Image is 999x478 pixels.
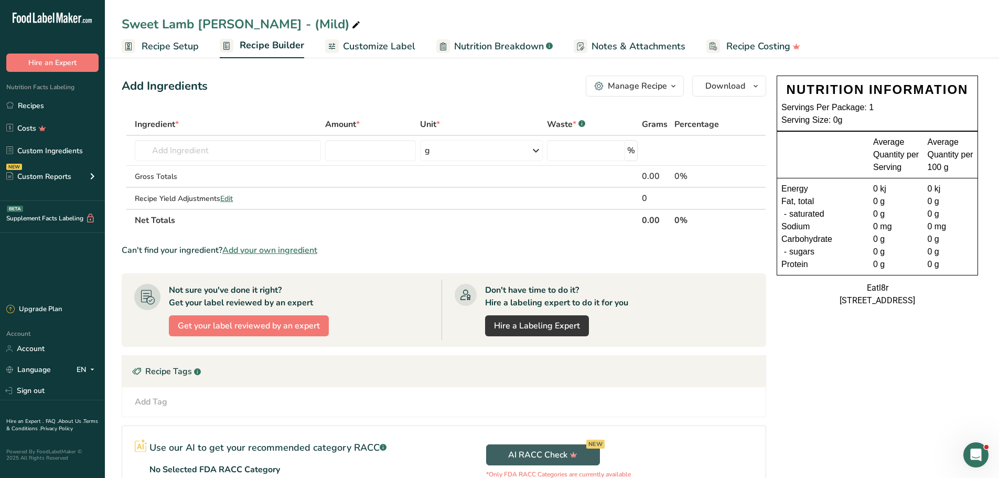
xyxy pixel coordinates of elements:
[928,246,974,258] div: 0 g
[781,101,973,114] div: Servings Per Package: 1
[6,304,62,315] div: Upgrade Plan
[343,39,415,54] span: Customize Label
[135,193,321,204] div: Recipe Yield Adjustments
[135,140,321,161] input: Add Ingredient
[928,195,974,208] div: 0 g
[178,320,320,332] span: Get your label reviewed by an expert
[706,35,800,58] a: Recipe Costing
[642,192,670,205] div: 0
[873,233,919,246] div: 0 g
[928,233,974,246] div: 0 g
[781,183,808,195] span: Energy
[169,315,329,336] button: Get your label reviewed by an expert
[672,209,736,231] th: 0%
[6,54,99,72] button: Hire an Expert
[122,244,766,257] div: Can't find your ingredient?
[149,463,280,476] p: No Selected FDA RACC Category
[873,136,919,174] div: Average Quantity per Serving
[77,364,99,376] div: EN
[220,34,304,59] a: Recipe Builder
[674,118,719,131] span: Percentage
[436,35,553,58] a: Nutrition Breakdown
[963,442,989,468] iframe: Intercom live chat
[642,118,668,131] span: Grams
[425,144,430,157] div: g
[149,441,386,455] p: Use our AI to get your recommended category RACC
[586,440,605,449] div: NEW
[640,209,672,231] th: 0.00
[135,118,179,131] span: Ingredient
[928,220,974,233] div: 0 mg
[642,170,670,183] div: 0.00
[781,195,814,208] span: Fat, total
[122,35,199,58] a: Recipe Setup
[777,282,978,307] div: Eatl8r [STREET_ADDRESS]
[592,39,685,54] span: Notes & Attachments
[325,118,360,131] span: Amount
[142,39,199,54] span: Recipe Setup
[485,315,589,336] a: Hire a Labeling Expert
[873,246,919,258] div: 0 g
[928,183,974,195] div: 0 kj
[574,35,685,58] a: Notes & Attachments
[135,396,167,408] div: Add Tag
[789,208,824,220] span: saturated
[6,418,44,425] a: Hire an Expert .
[122,78,208,95] div: Add Ingredients
[133,209,640,231] th: Net Totals
[726,39,790,54] span: Recipe Costing
[6,418,98,432] a: Terms & Conditions .
[928,258,974,271] div: 0 g
[674,170,734,183] div: 0%
[135,171,321,182] div: Gross Totals
[928,136,974,174] div: Average Quantity per 100 g
[40,425,73,432] a: Privacy Policy
[6,164,22,170] div: NEW
[692,76,766,97] button: Download
[781,80,973,99] div: NUTRITION INFORMATION
[781,208,789,220] div: -
[325,35,415,58] a: Customize Label
[220,194,233,204] span: Edit
[781,220,810,233] span: Sodium
[222,244,317,257] span: Add your own ingredient
[454,39,544,54] span: Nutrition Breakdown
[781,246,789,258] div: -
[705,80,745,92] span: Download
[873,258,919,271] div: 0 g
[873,195,919,208] div: 0 g
[7,206,23,212] div: BETA
[122,15,362,34] div: Sweet Lamb [PERSON_NAME] - (Mild)
[781,258,808,271] span: Protein
[873,208,919,220] div: 0 g
[928,208,974,220] div: 0 g
[6,360,51,379] a: Language
[873,220,919,233] div: 0 mg
[6,449,99,461] div: Powered By FoodLabelMaker © 2025 All Rights Reserved
[486,444,600,465] button: AI RACC Check NEW
[508,449,577,461] span: AI RACC Check
[873,183,919,195] div: 0 kj
[547,118,585,131] div: Waste
[485,284,628,309] div: Don't have time to do it? Hire a labeling expert to do it for you
[420,118,440,131] span: Unit
[169,284,313,309] div: Not sure you've done it right? Get your label reviewed by an expert
[781,114,973,126] div: Serving Size: 0g
[240,38,304,52] span: Recipe Builder
[122,356,766,387] div: Recipe Tags
[608,80,667,92] div: Manage Recipe
[6,171,71,182] div: Custom Reports
[781,233,832,246] span: Carbohydrate
[789,246,814,258] span: sugars
[46,418,58,425] a: FAQ .
[586,76,684,97] button: Manage Recipe
[58,418,83,425] a: About Us .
